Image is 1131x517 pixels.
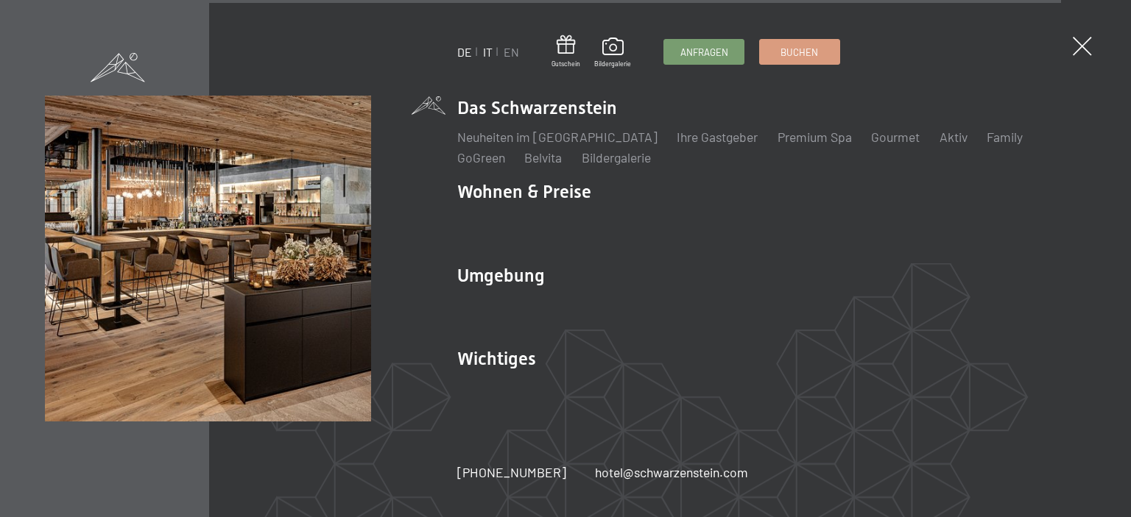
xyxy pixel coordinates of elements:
[677,129,758,145] a: Ihre Gastgeber
[760,40,839,64] a: Buchen
[594,38,631,68] a: Bildergalerie
[552,35,580,68] a: Gutschein
[504,45,519,59] a: EN
[594,60,631,68] span: Bildergalerie
[524,149,562,165] a: Belvita
[483,45,493,59] a: IT
[987,129,1023,145] a: Family
[781,46,818,59] span: Buchen
[457,464,566,480] span: [PHONE_NUMBER]
[457,463,566,482] a: [PHONE_NUMBER]
[680,46,728,59] span: Anfragen
[552,60,580,68] span: Gutschein
[457,149,505,165] a: GoGreen
[871,129,920,145] a: Gourmet
[664,40,744,64] a: Anfragen
[457,129,658,145] a: Neuheiten im [GEOGRAPHIC_DATA]
[457,45,472,59] a: DE
[778,129,852,145] a: Premium Spa
[940,129,968,145] a: Aktiv
[595,463,748,482] a: hotel@schwarzenstein.com
[582,149,651,165] a: Bildergalerie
